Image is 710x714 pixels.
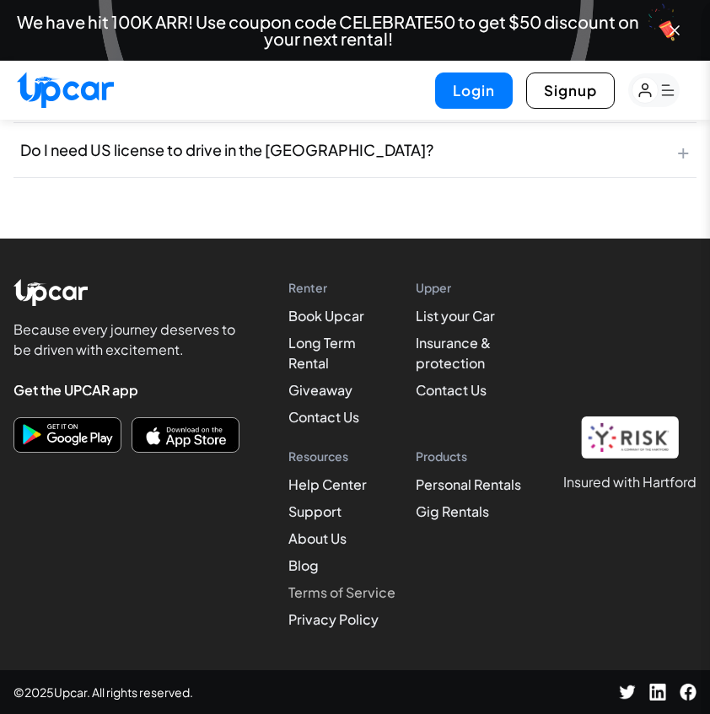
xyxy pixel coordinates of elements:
[416,279,523,296] h4: Upper
[416,334,491,372] a: Insurance & protection
[132,417,239,454] a: Download on the App Store
[288,583,395,601] a: Terms of Service
[619,684,636,701] img: Twitter
[288,475,367,493] a: Help Center
[288,408,359,426] a: Contact Us
[288,502,342,520] a: Support
[416,448,523,464] h4: Products
[13,684,193,701] span: © 2025 Upcar. All rights reserved.
[416,381,487,399] a: Contact Us
[288,334,356,372] a: Long Term Rental
[13,13,643,47] span: We have hit 100K ARR! Use coupon code CELEBRATE50 to get $50 discount on your next rental!
[288,610,379,628] a: Privacy Policy
[18,421,117,449] img: Get it on Google Play
[136,421,235,449] img: Download on the App Store
[288,529,347,547] a: About Us
[17,72,114,108] img: Upcar Logo
[20,138,433,162] span: Do I need US license to drive in the [GEOGRAPHIC_DATA]?
[288,381,352,399] a: Giveaway
[13,380,248,400] h4: Get the UPCAR app
[677,137,690,164] span: +
[666,22,683,39] button: Close banner
[13,279,88,306] img: Upcar Logo
[288,556,319,574] a: Blog
[288,448,395,464] h4: Resources
[416,475,521,493] a: Personal Rentals
[288,279,395,296] h4: Renter
[416,307,495,325] a: List your Car
[13,319,248,360] p: Because every journey deserves to be driven with excitement.
[680,684,697,701] img: Facebook
[435,72,513,109] button: Login
[416,502,489,520] a: Gig Rentals
[13,123,697,177] button: Do I need US license to drive in the [GEOGRAPHIC_DATA]?+
[288,307,364,325] a: Book Upcar
[13,417,121,454] a: Download on Google Play
[649,684,666,701] img: LinkedIn
[526,72,615,109] button: Signup
[563,472,697,492] h1: Insured with Hartford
